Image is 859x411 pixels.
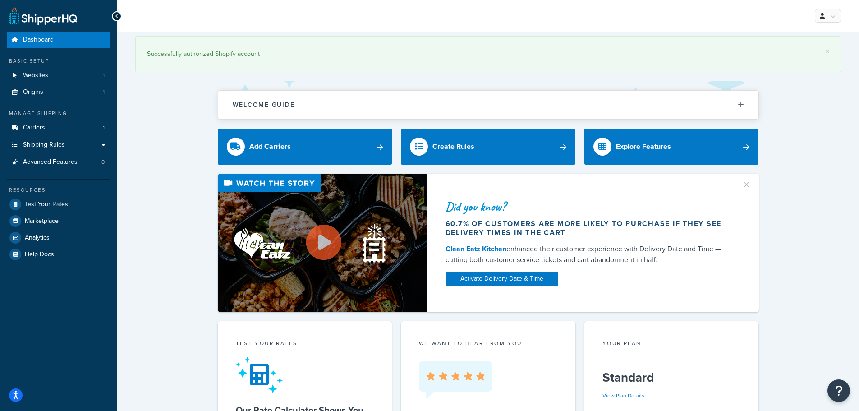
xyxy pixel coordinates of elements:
[7,32,110,48] a: Dashboard
[7,154,110,171] li: Advanced Features
[826,48,829,55] a: ×
[23,88,43,96] span: Origins
[401,129,575,165] a: Create Rules
[25,217,59,225] span: Marketplace
[103,124,105,132] span: 1
[103,88,105,96] span: 1
[7,246,110,263] a: Help Docs
[432,140,474,153] div: Create Rules
[7,137,110,153] a: Shipping Rules
[236,339,374,350] div: Test your rates
[233,102,295,108] h2: Welcome Guide
[218,91,758,119] button: Welcome Guide
[7,67,110,84] li: Websites
[7,196,110,212] a: Test Your Rates
[7,186,110,194] div: Resources
[584,129,759,165] a: Explore Features
[7,110,110,117] div: Manage Shipping
[7,213,110,229] a: Marketplace
[7,230,110,246] a: Analytics
[101,158,105,166] span: 0
[7,120,110,136] li: Carriers
[23,158,78,166] span: Advanced Features
[23,36,54,44] span: Dashboard
[7,120,110,136] a: Carriers1
[103,72,105,79] span: 1
[23,124,45,132] span: Carriers
[827,379,850,402] button: Open Resource Center
[446,200,730,213] div: Did you know?
[7,154,110,171] a: Advanced Features0
[23,72,48,79] span: Websites
[446,244,506,254] a: Clean Eatz Kitchen
[446,244,730,265] div: enhanced their customer experience with Delivery Date and Time — cutting both customer service ti...
[446,219,730,237] div: 60.7% of customers are more likely to purchase if they see delivery times in the cart
[25,251,54,259] span: Help Docs
[7,67,110,84] a: Websites1
[602,370,741,385] h5: Standard
[218,174,427,312] img: Video thumbnail
[25,234,50,242] span: Analytics
[249,140,291,153] div: Add Carriers
[419,339,557,347] p: we want to hear from you
[602,339,741,350] div: Your Plan
[147,48,829,60] div: Successfully authorized Shopify account
[7,84,110,101] li: Origins
[23,141,65,149] span: Shipping Rules
[218,129,392,165] a: Add Carriers
[446,272,558,286] a: Activate Delivery Date & Time
[25,201,68,208] span: Test Your Rates
[7,57,110,65] div: Basic Setup
[616,140,671,153] div: Explore Features
[602,392,644,400] a: View Plan Details
[7,84,110,101] a: Origins1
